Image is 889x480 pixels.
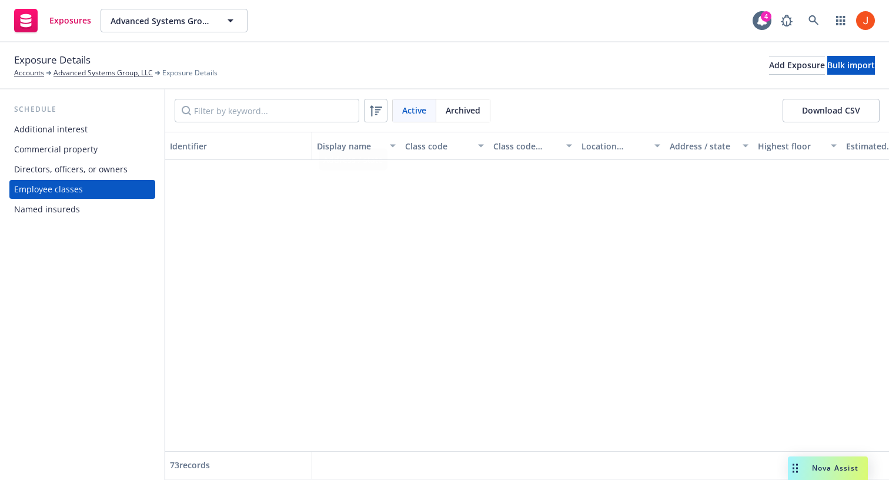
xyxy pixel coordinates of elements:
[788,456,868,480] button: Nova Assist
[162,68,218,78] span: Exposure Details
[9,120,155,139] a: Additional interest
[9,4,96,37] a: Exposures
[14,68,44,78] a: Accounts
[856,11,875,30] img: photo
[101,9,248,32] button: Advanced Systems Group, LLC
[400,132,489,160] button: Class code
[665,132,753,160] button: Address / state
[317,140,383,152] div: Display name
[489,132,577,160] button: Class code description
[170,140,307,152] div: Identifier
[14,180,83,199] div: Employee classes
[761,11,771,22] div: 4
[402,104,426,116] span: Active
[670,140,736,152] div: Address / state
[9,200,155,219] a: Named insureds
[14,200,80,219] div: Named insureds
[493,140,559,152] div: Class code description
[581,140,647,152] div: Location number
[170,459,210,471] span: 73 records
[14,52,91,68] span: Exposure Details
[14,160,128,179] div: Directors, officers, or owners
[9,180,155,199] a: Employee classes
[577,132,665,160] button: Location number
[14,120,88,139] div: Additional interest
[9,140,155,159] a: Commercial property
[812,463,858,473] span: Nova Assist
[827,56,875,74] div: Bulk import
[775,9,798,32] a: Report a Bug
[827,56,875,75] button: Bulk import
[111,15,212,27] span: Advanced Systems Group, LLC
[788,456,803,480] div: Drag to move
[783,99,880,122] button: Download CSV
[769,56,825,75] button: Add Exposure
[9,160,155,179] a: Directors, officers, or owners
[312,132,400,160] button: Display name
[54,68,153,78] a: Advanced Systems Group, LLC
[446,104,480,116] span: Archived
[165,132,312,160] button: Identifier
[753,132,841,160] button: Highest floor
[829,9,853,32] a: Switch app
[405,140,471,152] div: Class code
[9,104,155,115] div: Schedule
[49,16,91,25] span: Exposures
[758,140,824,152] div: Highest floor
[769,56,825,74] div: Add Exposure
[175,99,359,122] input: Filter by keyword...
[14,140,98,159] div: Commercial property
[802,9,825,32] a: Search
